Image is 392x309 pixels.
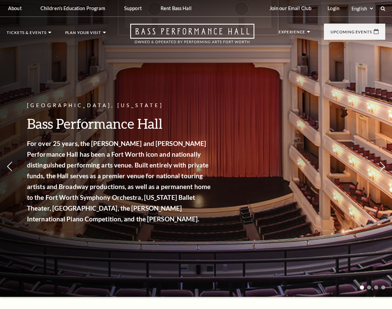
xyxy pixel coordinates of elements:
[331,30,372,37] p: Upcoming Events
[7,31,47,38] p: Tickets & Events
[124,5,142,11] p: Support
[27,140,211,223] strong: For over 25 years, the [PERSON_NAME] and [PERSON_NAME] Performance Hall has been a Fort Worth ico...
[40,5,105,11] p: Children's Education Program
[8,5,22,11] p: About
[27,115,213,132] h3: Bass Performance Hall
[65,31,102,38] p: Plan Your Visit
[279,30,305,37] p: Experience
[161,5,192,11] p: Rent Bass Hall
[350,5,374,12] select: Select:
[27,101,213,110] p: [GEOGRAPHIC_DATA], [US_STATE]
